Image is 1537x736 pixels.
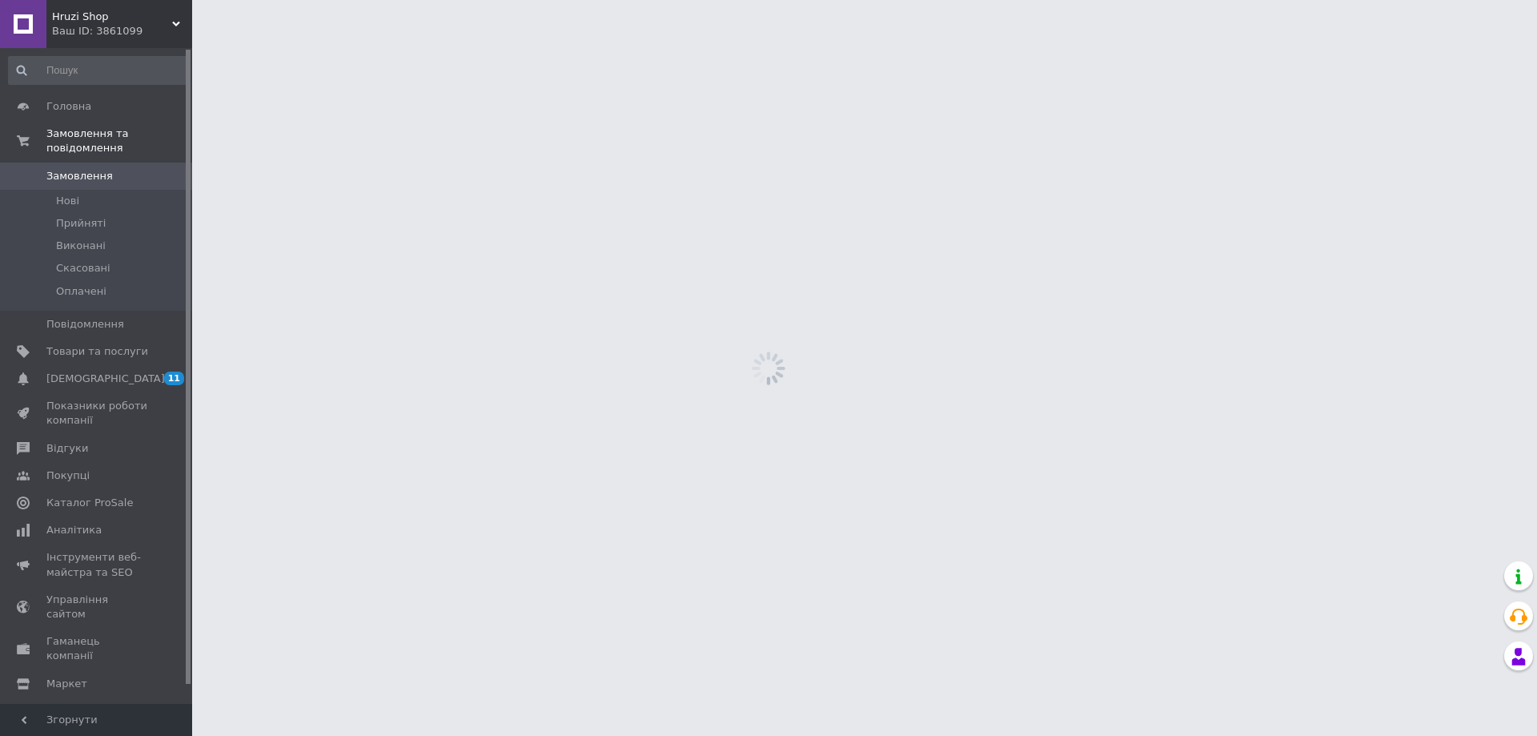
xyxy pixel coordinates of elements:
input: Пошук [8,56,189,85]
span: Покупці [46,469,90,483]
span: Аналітика [46,523,102,537]
span: 11 [164,372,184,385]
span: Оплачені [56,284,106,299]
div: Ваш ID: 3861099 [52,24,192,38]
span: Маркет [46,677,87,691]
span: Hruzi Shop [52,10,172,24]
span: Прийняті [56,216,106,231]
span: Показники роботи компанії [46,399,148,428]
span: Гаманець компанії [46,634,148,663]
span: Головна [46,99,91,114]
span: Нові [56,194,79,208]
span: Відгуки [46,441,88,456]
span: [DEMOGRAPHIC_DATA] [46,372,165,386]
span: Каталог ProSale [46,496,133,510]
span: Товари та послуги [46,344,148,359]
span: Замовлення та повідомлення [46,127,192,155]
span: Замовлення [46,169,113,183]
span: Управління сайтом [46,593,148,621]
span: Інструменти веб-майстра та SEO [46,550,148,579]
span: Виконані [56,239,106,253]
span: Скасовані [56,261,110,275]
span: Повідомлення [46,317,124,332]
